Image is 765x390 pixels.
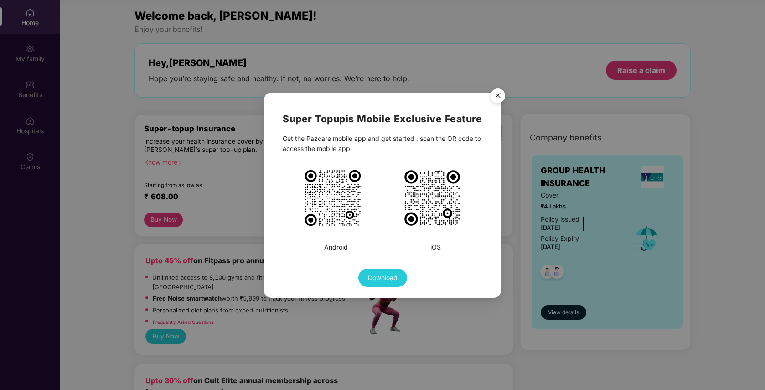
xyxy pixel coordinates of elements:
h2: Super Topup is Mobile Exclusive Feature [283,111,482,126]
button: Close [485,84,510,109]
img: svg+xml;base64,PHN2ZyB4bWxucz0iaHR0cDovL3d3dy53My5vcmcvMjAwMC9zdmciIHdpZHRoPSI1NiIgaGVpZ2h0PSI1Ni... [485,84,511,109]
span: Download [368,273,398,283]
div: Android [324,242,348,252]
div: Get the Pazcare mobile app and get started , scan the QR code to access the mobile app. [283,134,482,154]
button: Download [358,269,407,287]
img: PiA8c3ZnIHdpZHRoPSIxMDE1IiBoZWlnaHQ9IjEwMTUiIHZpZXdCb3g9Ii0xIC0xIDM1IDM1IiB4bWxucz0iaHR0cDovL3d3d... [303,168,362,228]
div: iOS [430,242,441,252]
img: PiA8c3ZnIHdpZHRoPSIxMDIzIiBoZWlnaHQ9IjEwMjMiIHZpZXdCb3g9Ii0xIC0xIDMxIDMxIiB4bWxucz0iaHR0cDovL3d3d... [403,168,462,228]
